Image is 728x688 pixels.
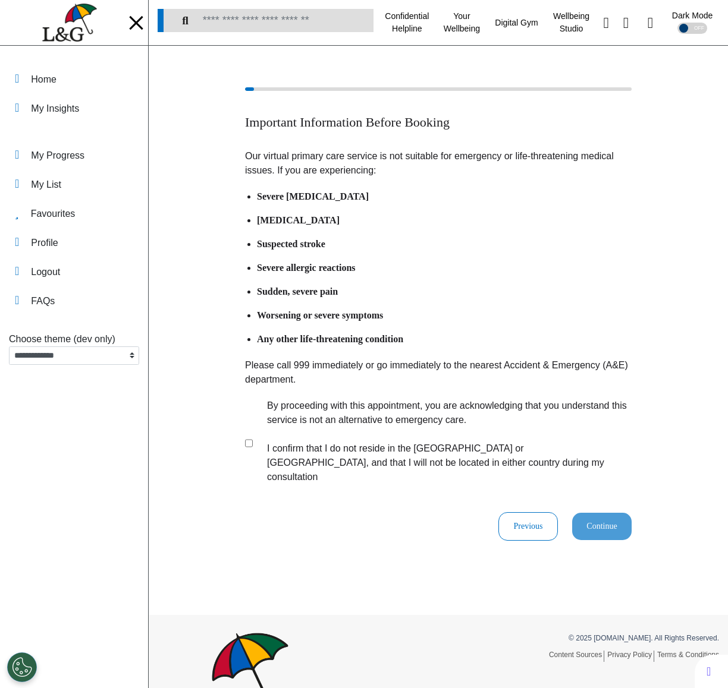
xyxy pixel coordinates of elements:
[255,399,627,484] label: By proceeding with this appointment, you are acknowledging that you understand this service is no...
[379,6,434,39] div: Confidential Helpline
[677,23,707,34] div: OFF
[31,236,58,250] div: Profile
[498,512,558,541] button: Previous
[31,149,84,163] div: My Progress
[257,215,340,225] b: [MEDICAL_DATA]
[245,149,632,178] p: Our virtual primary care service is not suitable for emergency or life-threatening medical issues...
[245,115,632,130] h2: Important Information Before Booking
[257,263,356,273] b: Severe allergic reactions
[245,358,632,387] p: Please call 999 immediately or go immediately to the nearest Accident & Emergency (A&E) department.
[549,651,604,662] a: Content Sources
[447,633,719,643] p: © 2025 [DOMAIN_NAME]. All Rights Reserved.
[31,294,55,308] div: FAQs
[31,72,57,87] div: Home
[672,11,713,20] div: Dark Mode
[434,6,489,39] div: Your Wellbeing
[257,334,403,344] b: Any other life-threatening condition
[257,286,338,296] b: Sudden, severe pain
[257,310,383,320] b: Worsening or severe symptoms
[607,651,654,662] a: Privacy Policy
[489,6,544,39] div: Digital Gym
[657,651,719,659] a: Terms & Conditions
[7,652,37,682] button: Open Preferences
[31,265,60,279] div: Logout
[42,4,96,42] img: company logo
[9,332,139,346] div: Choose theme (dev only)
[572,513,632,540] button: Continue
[31,178,61,192] div: My List
[31,102,79,116] div: My Insights
[31,207,76,221] div: Favourites
[544,6,599,39] div: Wellbeing Studio
[257,239,325,249] b: Suspected stroke
[257,191,369,201] b: Severe [MEDICAL_DATA]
